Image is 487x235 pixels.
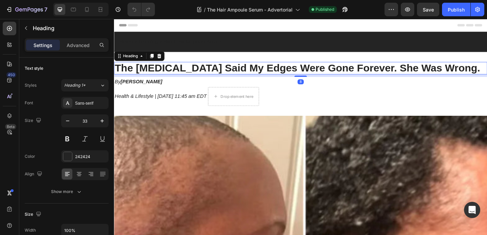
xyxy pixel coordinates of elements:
p: Home > Trending > Hair Loss Ampoule Serum [6,20,400,30]
p: 7 [44,5,47,14]
div: Undo/Redo [127,3,155,16]
div: Show more [51,188,83,195]
iframe: Design area [114,19,487,235]
div: Font [25,100,33,106]
button: Publish [442,3,470,16]
div: Size [25,116,43,125]
div: 8 [200,66,206,71]
div: Size [25,210,43,219]
span: Health & Lifestyle | [DATE] 11:45 am EDT [1,81,101,87]
div: Align [25,170,44,179]
div: Heading [8,37,27,43]
p: Advanced [67,42,90,49]
span: Published [316,6,334,13]
div: Sans-serif [75,100,107,106]
div: Styles [25,82,37,88]
span: / [204,6,206,13]
div: 242424 [75,154,107,160]
div: Text style [25,65,43,71]
span: The Hair Ampoule Serum - Advertorial [207,6,293,13]
div: 450 [6,72,16,78]
div: Drop element here [116,82,152,87]
div: Publish [448,6,465,13]
strong: [PERSON_NAME] [7,65,52,71]
div: Width [25,227,36,233]
button: Save [417,3,439,16]
p: Settings [33,42,52,49]
span: Heading 1* [64,82,86,88]
button: Heading 1* [61,79,109,91]
button: Show more [25,186,109,198]
div: Open Intercom Messenger [464,202,480,218]
div: Beta [5,124,16,129]
div: Color [25,153,35,159]
strong: The [MEDICAL_DATA] Said My Edges Were Gone Forever. She Was Wrong. [1,47,398,60]
p: Heading [33,24,106,32]
button: 7 [3,3,50,16]
span: Save [423,7,434,13]
span: By [1,65,52,71]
